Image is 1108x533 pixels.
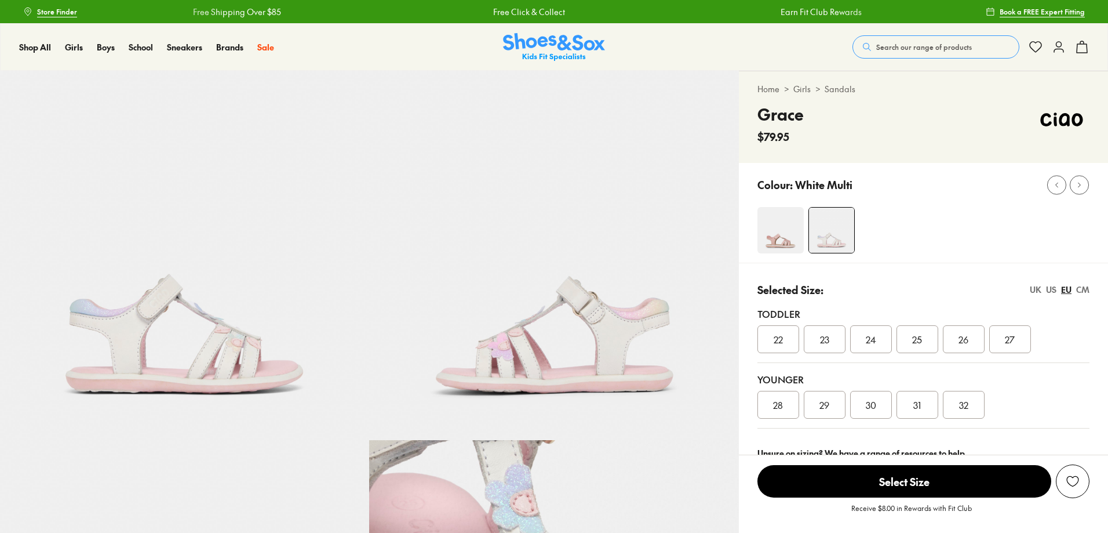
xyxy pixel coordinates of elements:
[781,6,862,18] a: Earn Fit Club Rewards
[774,332,783,346] span: 22
[65,41,83,53] a: Girls
[876,42,972,52] span: Search our range of products
[757,465,1051,498] span: Select Size
[1076,284,1089,296] div: CM
[757,447,1089,459] div: Unsure on sizing? We have a range of resources to help
[1046,284,1056,296] div: US
[1000,6,1085,17] span: Book a FREE Expert Fitting
[19,41,51,53] a: Shop All
[958,332,968,346] span: 26
[757,207,804,253] img: 4-515613_1
[1005,332,1015,346] span: 27
[757,282,823,298] p: Selected Size:
[257,41,274,53] a: Sale
[216,41,243,53] a: Brands
[757,129,789,144] span: $79.95
[912,332,922,346] span: 25
[913,398,921,412] span: 31
[773,398,783,412] span: 28
[793,83,811,95] a: Girls
[986,1,1085,22] a: Book a FREE Expert Fitting
[757,177,793,193] p: Colour:
[757,83,779,95] a: Home
[825,83,855,95] a: Sandals
[852,35,1019,59] button: Search our range of products
[757,465,1051,498] button: Select Size
[503,33,605,61] a: Shoes & Sox
[503,33,605,61] img: SNS_Logo_Responsive.svg
[193,6,281,18] a: Free Shipping Over $85
[97,41,115,53] a: Boys
[1030,284,1041,296] div: UK
[795,177,852,193] p: White Multi
[819,398,829,412] span: 29
[23,1,77,22] a: Store Finder
[493,6,565,18] a: Free Click & Collect
[757,102,804,126] h4: Grace
[851,503,972,524] p: Receive $8.00 in Rewards with Fit Club
[866,398,876,412] span: 30
[959,398,968,412] span: 32
[820,332,829,346] span: 23
[809,208,854,253] img: 4-561564_1
[129,41,153,53] a: School
[757,372,1089,386] div: Younger
[757,307,1089,321] div: Toddler
[1061,284,1071,296] div: EU
[167,41,202,53] a: Sneakers
[37,6,77,17] span: Store Finder
[1056,465,1089,498] button: Add to Wishlist
[1034,102,1089,137] img: Vendor logo
[369,71,738,440] img: 5-561565_1
[757,83,1089,95] div: > >
[866,332,876,346] span: 24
